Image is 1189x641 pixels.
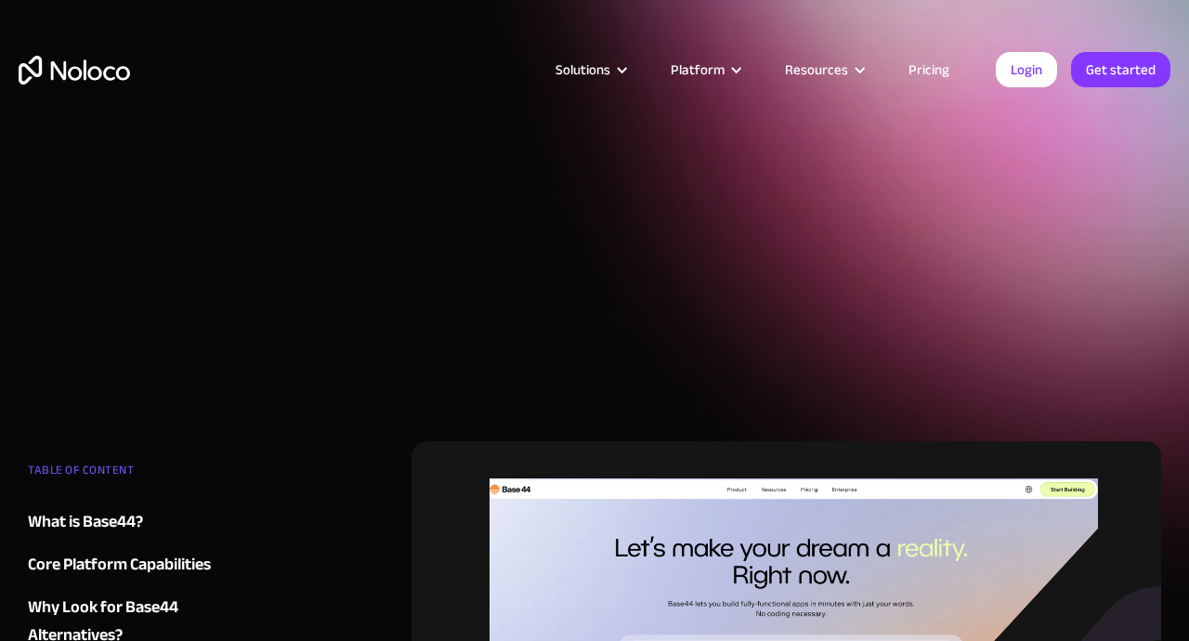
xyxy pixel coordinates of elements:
a: Core Platform Capabilities [28,551,253,579]
a: What is Base44? [28,508,253,536]
a: home [19,56,130,85]
div: Resources [785,58,848,82]
div: What is Base44? [28,508,143,536]
div: TABLE OF CONTENT [28,456,253,493]
div: Platform [671,58,725,82]
div: Solutions [555,58,610,82]
div: Core Platform Capabilities [28,551,211,579]
div: Solutions [532,58,647,82]
a: Login [996,52,1057,87]
a: Pricing [885,58,973,82]
a: Get started [1071,52,1170,87]
div: Platform [647,58,762,82]
div: Resources [762,58,885,82]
